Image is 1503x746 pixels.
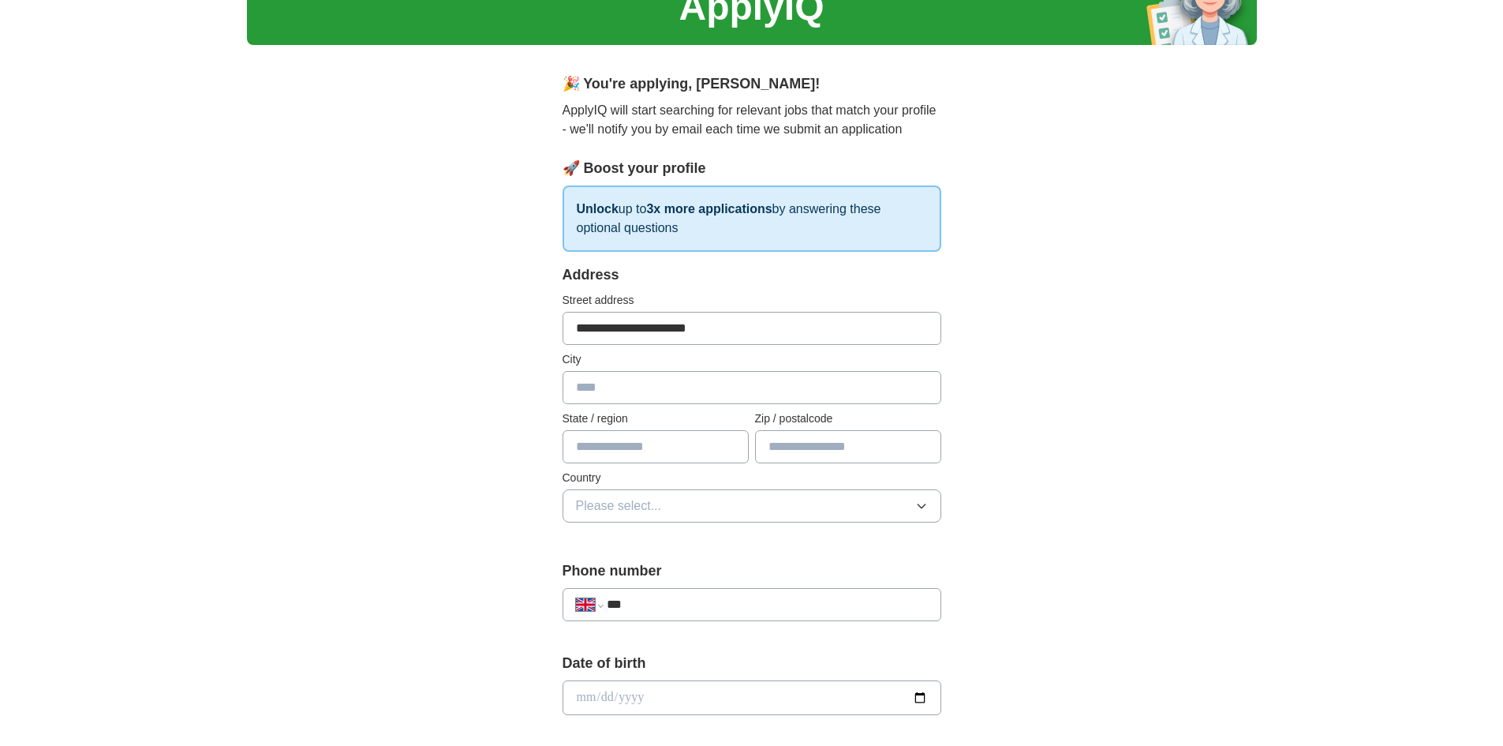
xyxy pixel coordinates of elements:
[563,560,941,582] label: Phone number
[563,653,941,674] label: Date of birth
[646,202,772,216] strong: 3x more applications
[563,470,941,486] label: Country
[563,489,941,523] button: Please select...
[563,101,941,139] p: ApplyIQ will start searching for relevant jobs that match your profile - we'll notify you by emai...
[563,351,941,368] label: City
[563,410,749,427] label: State / region
[755,410,941,427] label: Zip / postalcode
[577,202,619,216] strong: Unlock
[563,158,941,179] div: 🚀 Boost your profile
[563,292,941,309] label: Street address
[563,73,941,95] div: 🎉 You're applying , [PERSON_NAME] !
[563,186,941,252] p: up to by answering these optional questions
[576,497,662,515] span: Please select...
[563,264,941,286] div: Address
